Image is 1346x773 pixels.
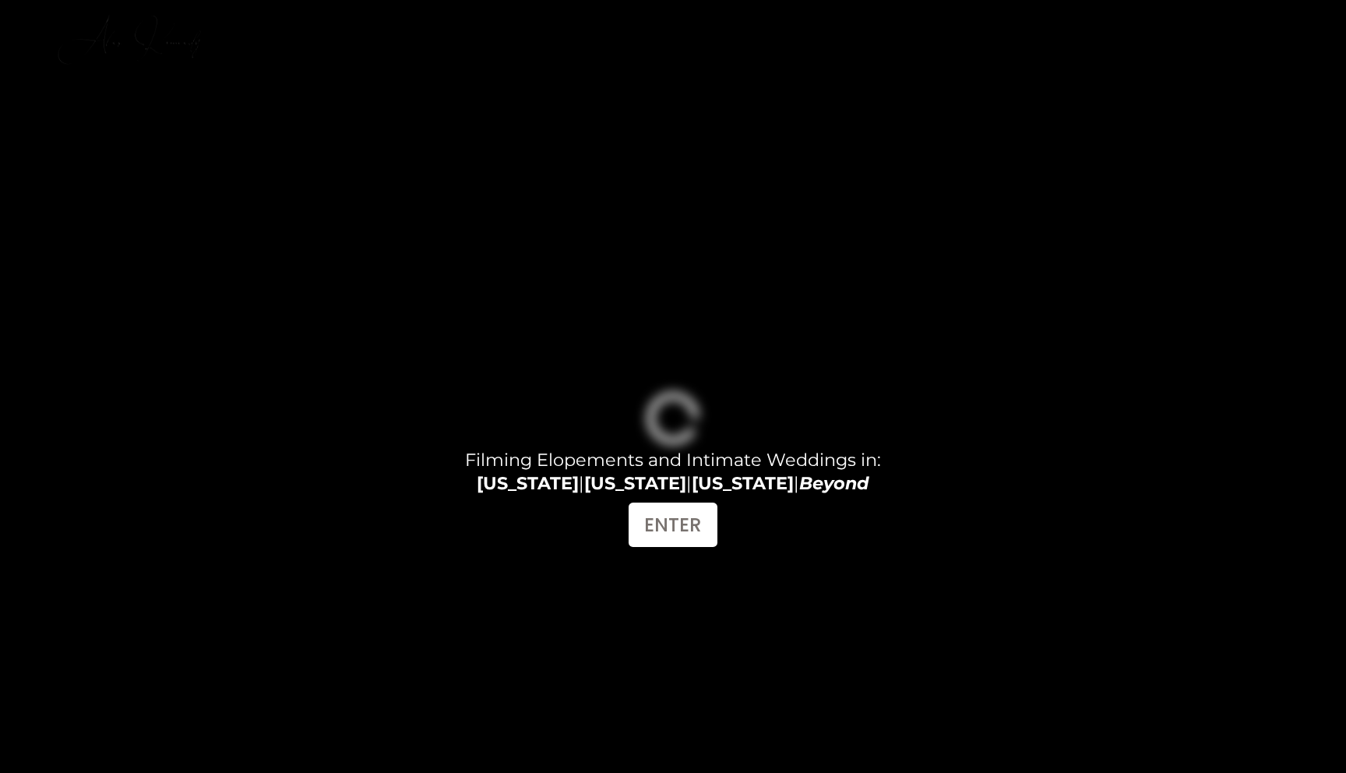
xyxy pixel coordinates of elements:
[1110,13,1158,34] a: FILMS
[54,11,210,37] a: Alex Kennedy Films
[417,448,929,496] h4: Filming Elopements and Intimate Weddings in: | | |
[981,13,1082,34] a: EXPERIENCE
[477,472,579,494] strong: [US_STATE]
[584,472,686,494] strong: [US_STATE]
[799,472,869,494] em: Beyond
[692,472,794,494] strong: [US_STATE]
[54,11,210,73] img: Alex Kennedy Films
[629,503,717,547] a: ENTER
[905,13,953,34] a: HOME
[1186,13,1292,34] a: INVESTMENT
